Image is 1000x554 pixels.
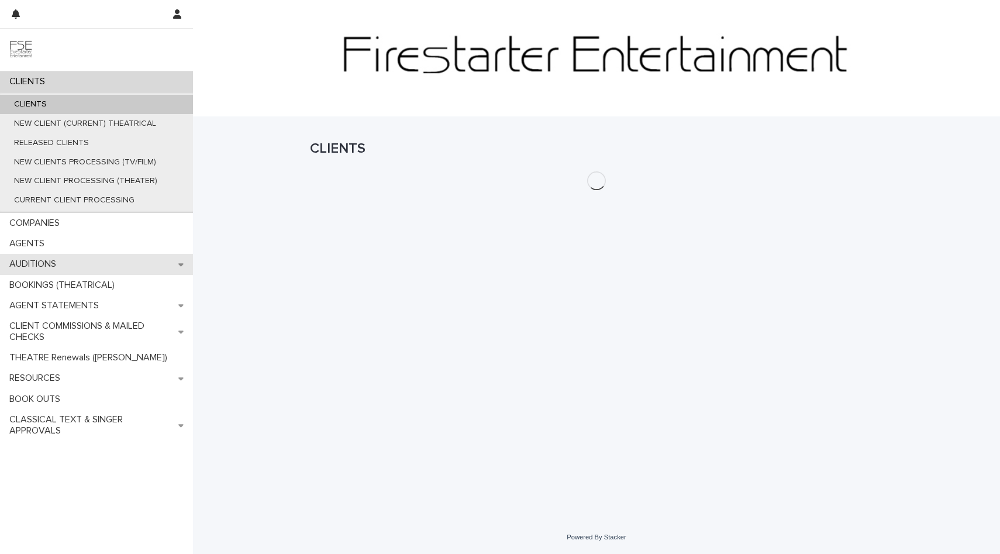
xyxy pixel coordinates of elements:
p: NEW CLIENTS PROCESSING (TV/FILM) [5,157,165,167]
p: THEATRE Renewals ([PERSON_NAME]) [5,352,177,363]
h1: CLIENTS [310,140,883,157]
p: BOOK OUTS [5,394,70,405]
p: COMPANIES [5,218,69,229]
p: CURRENT CLIENT PROCESSING [5,195,144,205]
p: NEW CLIENT (CURRENT) THEATRICAL [5,119,165,129]
p: AGENTS [5,238,54,249]
p: NEW CLIENT PROCESSING (THEATER) [5,176,167,186]
a: Powered By Stacker [567,534,626,541]
p: RELEASED CLIENTS [5,138,98,148]
p: RESOURCES [5,373,70,384]
p: AGENT STATEMENTS [5,300,108,311]
p: CLIENT COMMISSIONS & MAILED CHECKS [5,321,178,343]
p: CLIENTS [5,99,56,109]
p: CLASSICAL TEXT & SINGER APPROVALS [5,414,178,436]
p: BOOKINGS (THEATRICAL) [5,280,124,291]
img: 9JgRvJ3ETPGCJDhvPVA5 [9,38,33,61]
p: CLIENTS [5,76,54,87]
p: AUDITIONS [5,259,65,270]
